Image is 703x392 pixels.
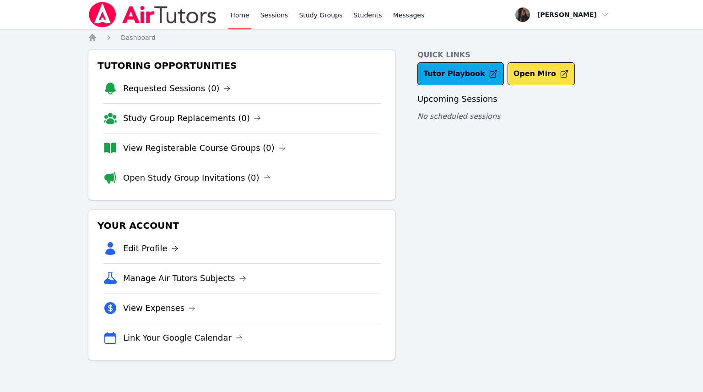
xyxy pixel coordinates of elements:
[393,11,425,20] span: Messages
[88,2,217,28] img: Air Tutors
[88,33,615,42] nav: Breadcrumb
[417,112,500,121] span: No scheduled sessions
[123,171,270,184] a: Open Study Group Invitations (0)
[123,272,246,285] a: Manage Air Tutors Subjects
[417,50,615,61] h4: Quick Links
[123,82,231,95] a: Requested Sessions (0)
[121,34,156,41] span: Dashboard
[123,331,243,344] a: Link Your Google Calendar
[123,142,286,155] a: View Registerable Course Groups (0)
[417,93,615,105] h3: Upcoming Sessions
[96,57,388,74] h3: Tutoring Opportunities
[417,62,504,85] a: Tutor Playbook
[121,33,156,42] a: Dashboard
[123,242,178,255] a: Edit Profile
[96,217,388,234] h3: Your Account
[123,302,195,315] a: View Expenses
[123,112,261,125] a: Study Group Replacements (0)
[508,62,575,85] button: Open Miro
